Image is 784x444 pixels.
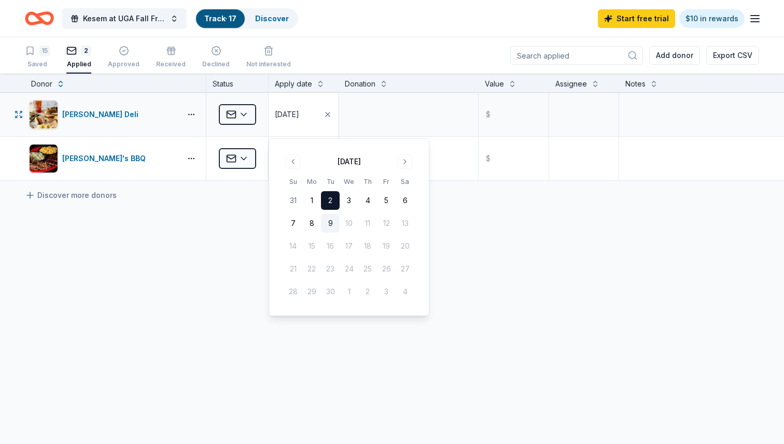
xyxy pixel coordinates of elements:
th: Thursday [358,176,377,187]
button: 4 [358,191,377,210]
th: Friday [377,176,396,187]
div: Donor [31,78,52,90]
button: [DATE] [269,93,338,136]
a: Track· 17 [204,14,236,23]
div: [PERSON_NAME]'s BBQ [62,152,150,165]
span: Kesem at UGA Fall Friends and [DATE] [83,12,166,25]
button: Not interested [246,41,291,74]
div: [DATE] [338,155,361,168]
div: Value [485,78,504,90]
button: 7 [284,214,302,233]
a: $10 in rewards [679,9,745,28]
button: Received [156,41,186,74]
button: 1 [302,191,321,210]
th: Sunday [284,176,302,187]
button: Image for Sonny's BBQ[PERSON_NAME]'s BBQ [29,144,177,173]
button: [DATE] [269,137,338,180]
button: 15Saved [25,41,50,74]
div: [PERSON_NAME] Deli [62,108,143,121]
div: Received [156,60,186,68]
button: Export CSV [706,46,759,65]
button: 9 [321,214,340,233]
img: Image for Sonny's BBQ [30,145,58,173]
button: Go to next month [398,154,412,169]
button: Approved [108,41,139,74]
div: Apply date [275,78,312,90]
img: Image for McAlister's Deli [30,101,58,128]
div: 2 [81,46,91,56]
th: Wednesday [340,176,358,187]
div: Not interested [246,60,291,68]
a: Discover [255,14,289,23]
button: Go to previous month [286,154,300,169]
div: Declined [202,60,230,68]
div: 15 [39,46,50,56]
div: Saved [25,60,50,68]
a: Start free trial [598,9,675,28]
button: Image for McAlister's Deli[PERSON_NAME] Deli [29,100,177,129]
a: Discover more donors [25,189,117,202]
div: Assignee [555,78,587,90]
button: 6 [396,191,414,210]
div: Donation [345,78,375,90]
button: 2Applied [66,41,91,74]
div: Applied [66,60,91,68]
button: Add donor [649,46,700,65]
input: Search applied [510,46,643,65]
button: 5 [377,191,396,210]
div: Status [206,74,269,92]
div: Approved [108,60,139,68]
button: 3 [340,191,358,210]
button: Kesem at UGA Fall Friends and [DATE] [62,8,187,29]
th: Saturday [396,176,414,187]
div: Notes [625,78,646,90]
div: [DATE] [275,108,299,121]
button: 2 [321,191,340,210]
button: 8 [302,214,321,233]
a: Home [25,6,54,31]
button: Declined [202,41,230,74]
th: Monday [302,176,321,187]
button: Track· 17Discover [195,8,298,29]
button: 31 [284,191,302,210]
th: Tuesday [321,176,340,187]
